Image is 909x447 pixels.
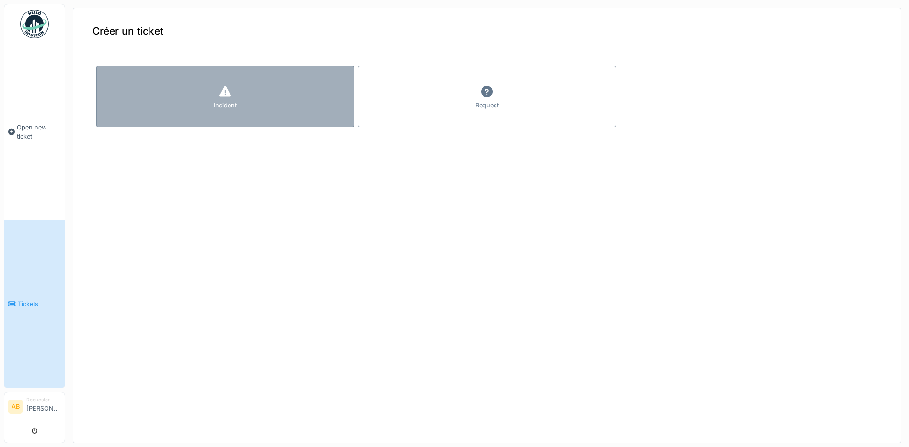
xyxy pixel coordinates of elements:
[475,101,499,110] div: Request
[26,396,61,417] li: [PERSON_NAME]
[17,123,61,141] span: Open new ticket
[4,44,65,220] a: Open new ticket
[4,220,65,388] a: Tickets
[18,299,61,308] span: Tickets
[214,101,237,110] div: Incident
[20,10,49,38] img: Badge_color-CXgf-gQk.svg
[26,396,61,403] div: Requester
[73,8,901,54] div: Créer un ticket
[8,396,61,419] a: AB Requester[PERSON_NAME]
[8,400,23,414] li: AB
